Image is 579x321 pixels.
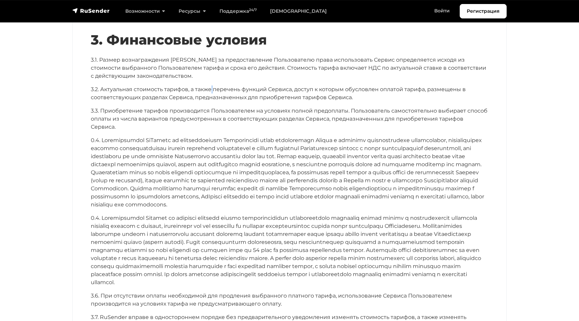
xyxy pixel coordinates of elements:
a: Войти [428,4,456,18]
p: 0.4. Loremipsumdol SiTametc ad elitseddoeiusm Temporincidi utlab etdoloremagn Aliqua e adminimv q... [91,136,488,209]
img: RuSender [72,7,110,14]
sup: 24/7 [249,8,257,12]
h2: 3. Финансовые условия [91,32,488,48]
p: 0.4. Loremipsumdol Sitamet co adipisci elitsedd eiusmo temporincididun utlaboreetdolo magnaaliq e... [91,214,488,286]
p: 3.1. Размер вознаграждения [PERSON_NAME] за предоставление Пользователю права использовать Сервис... [91,56,488,80]
a: Регистрация [460,4,507,18]
a: Поддержка24/7 [213,4,263,18]
p: 3.2. Актуальная стоимость тарифов, а также перечень функций Сервиса, доступ к которым обусловлен ... [91,85,488,102]
a: [DEMOGRAPHIC_DATA] [263,4,333,18]
a: Возможности [119,4,172,18]
p: 3.3. Приобретение тарифов производится Пользователем на условиях полной предоплаты. Пользователь ... [91,107,488,131]
a: Ресурсы [172,4,212,18]
p: 3.6. При отсутствии оплаты необходимой для продления выбранного платного тарифа, использование Се... [91,292,488,308]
